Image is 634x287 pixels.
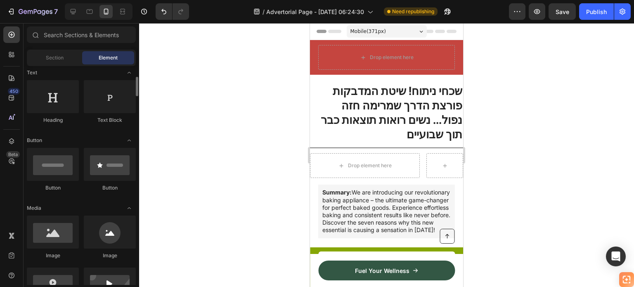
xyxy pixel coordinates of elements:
[27,26,136,43] input: Search Sections & Elements
[27,184,79,192] div: Button
[263,7,265,16] span: /
[27,69,37,76] span: Text
[27,137,42,144] span: Button
[84,184,136,192] div: Button
[392,8,434,15] span: Need republishing
[156,3,189,20] div: Undo/Redo
[123,202,136,215] span: Toggle open
[579,3,614,20] button: Publish
[99,54,118,62] span: Element
[606,247,626,266] div: Open Intercom Messenger
[266,7,364,16] span: Advertorial Page - [DATE] 06:24:30
[27,116,79,124] div: Heading
[27,252,79,259] div: Image
[586,7,607,16] div: Publish
[54,7,58,17] p: 7
[6,151,20,158] div: Beta
[3,3,62,20] button: 7
[310,23,463,287] iframe: Design area
[123,134,136,147] span: Toggle open
[84,252,136,259] div: Image
[549,3,576,20] button: Save
[123,66,136,79] span: Toggle open
[8,88,20,95] div: 450
[84,116,136,124] div: Text Block
[556,8,569,15] span: Save
[46,54,64,62] span: Section
[27,204,41,212] span: Media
